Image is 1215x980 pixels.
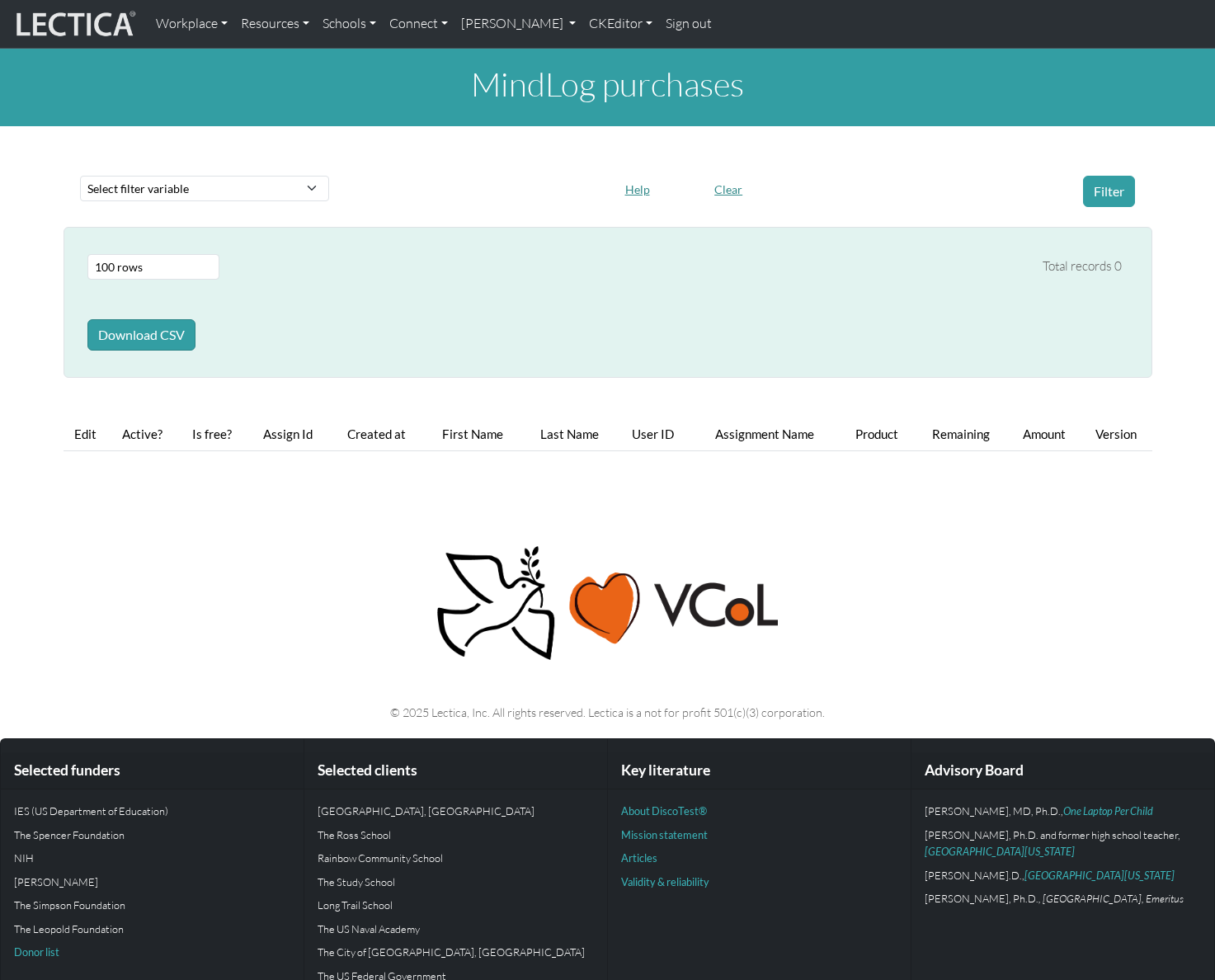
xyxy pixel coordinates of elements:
[64,417,108,451] th: Edit
[318,850,594,866] p: Rainbow Community School
[911,752,1214,789] div: Advisory Board
[690,417,841,451] th: Assignment Name
[1083,176,1135,207] button: Filter
[582,7,659,41] a: CKEditor
[621,828,708,841] a: Mission statement
[522,417,617,451] th: Last Name
[925,803,1201,819] p: [PERSON_NAME], MD, Ph.D.,
[318,921,594,937] p: The US Naval Academy
[383,7,454,41] a: Connect
[841,417,914,451] th: Product
[14,803,290,819] p: IES (US Department of Education)
[621,875,709,888] a: Validity & reliability
[1063,804,1153,817] a: One Laptop Per Child
[914,417,1008,451] th: Remaining
[247,417,329,451] th: Assign Id
[1081,417,1151,451] th: Version
[14,874,290,890] p: [PERSON_NAME]
[431,544,784,663] img: Peace, love, VCoL
[621,851,657,865] a: Articles
[234,7,316,41] a: Resources
[14,945,59,959] a: Donor list
[316,7,383,41] a: Schools
[617,417,689,451] th: User ID
[1038,892,1184,905] em: , [GEOGRAPHIC_DATA], Emeritus
[621,804,707,817] a: About DiscoTest®
[108,417,178,451] th: Active?
[14,921,290,937] p: The Leopold Foundation
[608,752,911,789] div: Key literature
[328,417,423,451] th: Created at
[925,827,1201,860] p: [PERSON_NAME], Ph.D. and former high school teacher,
[12,8,136,40] img: lecticalive
[1024,869,1175,882] a: [GEOGRAPHIC_DATA][US_STATE]
[618,179,657,196] a: Help
[318,897,594,913] p: Long Trail School
[659,7,718,41] a: Sign out
[149,7,234,41] a: Workplace
[304,752,607,789] div: Selected clients
[925,890,1201,907] p: [PERSON_NAME], Ph.D.
[87,319,195,351] button: Download CSV
[1043,257,1122,277] div: Total records 0
[424,417,522,451] th: First Name
[177,417,246,451] th: Is free?
[14,850,290,866] p: NIH
[707,177,750,202] button: Clear
[318,827,594,843] p: The Ross School
[73,703,1142,722] p: © 2025 Lectica, Inc. All rights reserved. Lectica is a not for profit 501(c)(3) corporation.
[454,7,582,41] a: [PERSON_NAME]
[1008,417,1081,451] th: Amount
[14,897,290,913] p: The Simpson Foundation
[318,944,594,960] p: The City of [GEOGRAPHIC_DATA], [GEOGRAPHIC_DATA]
[318,874,594,890] p: The Study School
[618,177,657,202] button: Help
[318,803,594,819] p: [GEOGRAPHIC_DATA], [GEOGRAPHIC_DATA]
[14,827,290,843] p: The Spencer Foundation
[925,845,1075,858] a: [GEOGRAPHIC_DATA][US_STATE]
[1,752,304,789] div: Selected funders
[925,867,1201,883] p: [PERSON_NAME].D.,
